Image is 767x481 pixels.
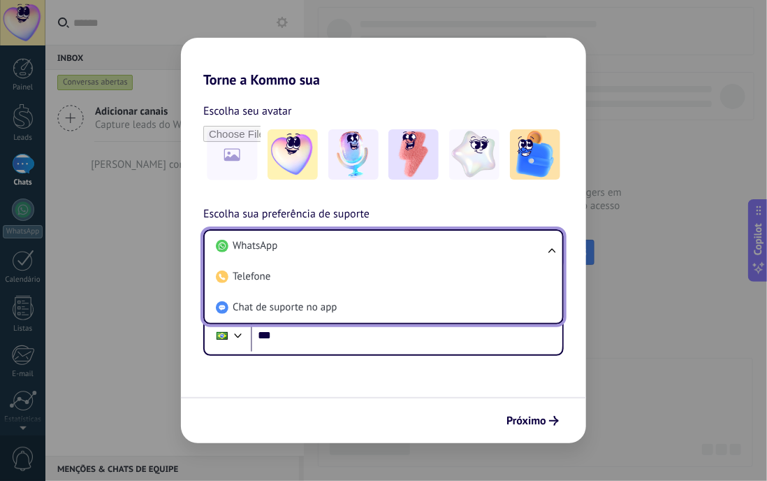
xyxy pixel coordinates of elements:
span: Chat de suporte no app [233,301,337,315]
img: -4.jpeg [449,129,499,180]
h2: Torne a Kommo sua [181,38,586,88]
img: -1.jpeg [268,129,318,180]
div: Brazil: + 55 [209,321,235,350]
span: Telefone [233,270,271,284]
span: WhatsApp [233,239,277,253]
img: -2.jpeg [328,129,379,180]
img: -5.jpeg [510,129,560,180]
button: Próximo [500,409,565,433]
span: Próximo [506,416,546,426]
span: Escolha sua preferência de suporte [203,206,370,224]
img: -3.jpeg [388,129,439,180]
span: Escolha seu avatar [203,102,292,120]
